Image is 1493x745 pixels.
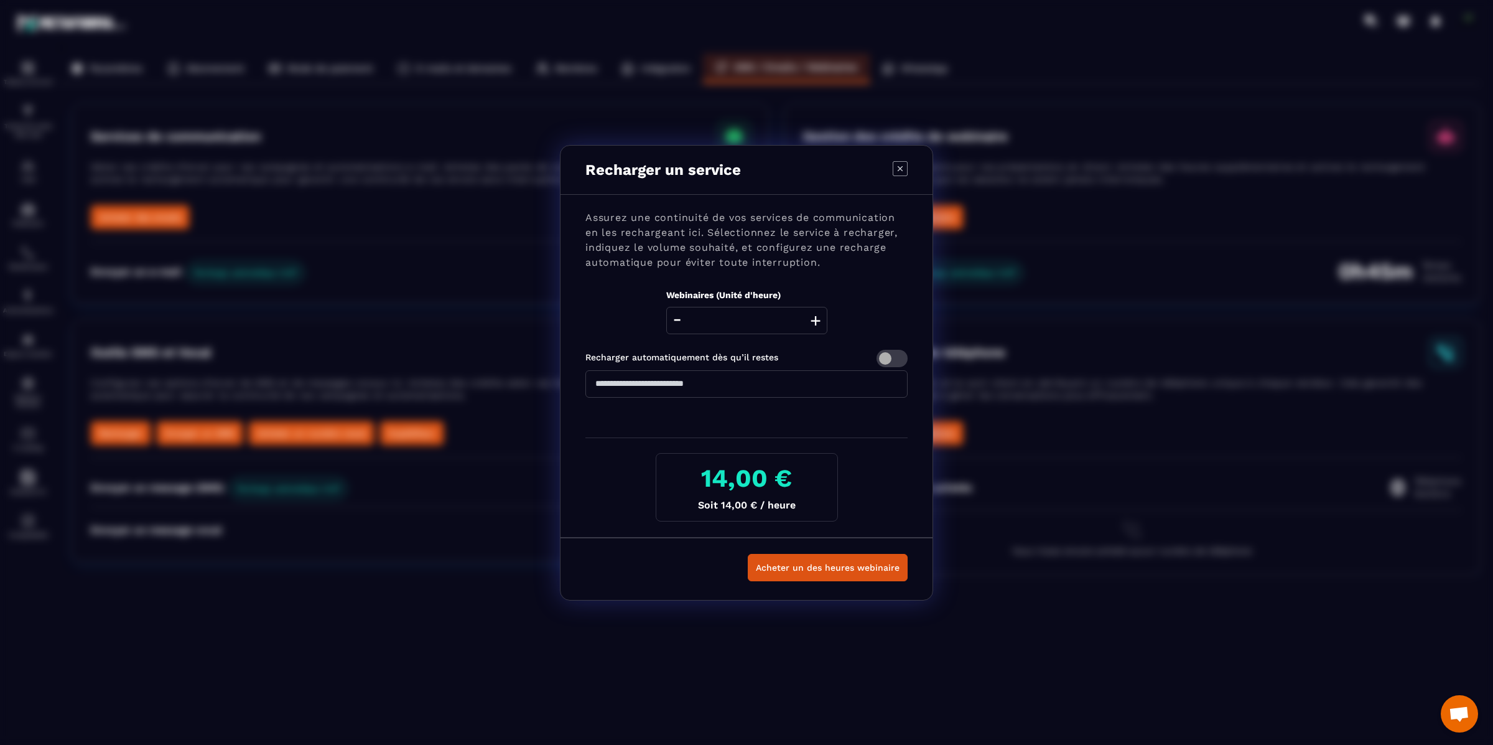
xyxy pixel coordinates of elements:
[585,352,778,362] label: Recharger automatiquement dès qu’il restes
[666,464,827,493] h3: 14,00 €
[669,307,685,334] button: -
[807,307,824,334] button: +
[585,210,908,270] p: Assurez une continuité de vos services de communication en les rechargeant ici. Sélectionnez le s...
[666,290,781,300] label: Webinaires (Unité d'heure)
[1441,695,1478,733] div: Ouvrir le chat
[585,161,741,179] p: Recharger un service
[748,554,908,581] button: Acheter un des heures webinaire
[666,499,827,511] p: Soit 14,00 € / heure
